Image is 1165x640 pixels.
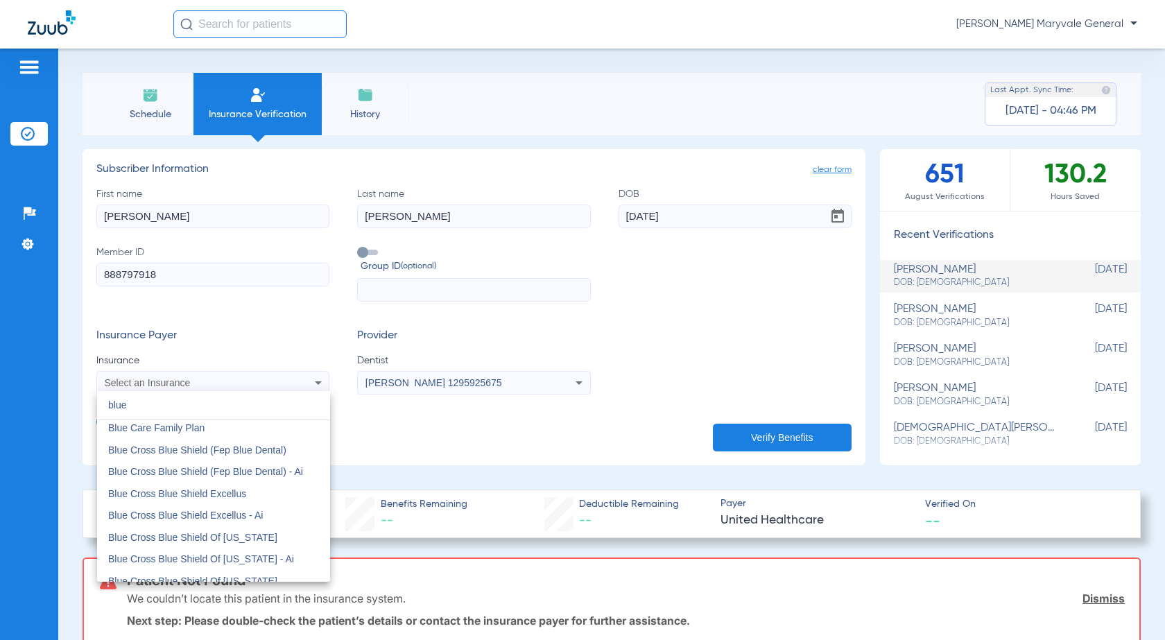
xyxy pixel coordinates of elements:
[108,532,277,543] span: Blue Cross Blue Shield Of [US_STATE]
[108,576,277,587] span: Blue Cross Blue Shield Of [US_STATE]
[108,488,246,499] span: Blue Cross Blue Shield Excellus
[108,444,286,456] span: Blue Cross Blue Shield (Fep Blue Dental)
[108,466,303,477] span: Blue Cross Blue Shield (Fep Blue Dental) - Ai
[108,553,294,564] span: Blue Cross Blue Shield Of [US_STATE] - Ai
[1096,573,1165,640] iframe: Chat Widget
[108,422,205,433] span: Blue Care Family Plan
[108,510,263,521] span: Blue Cross Blue Shield Excellus - Ai
[97,391,330,420] input: dropdown search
